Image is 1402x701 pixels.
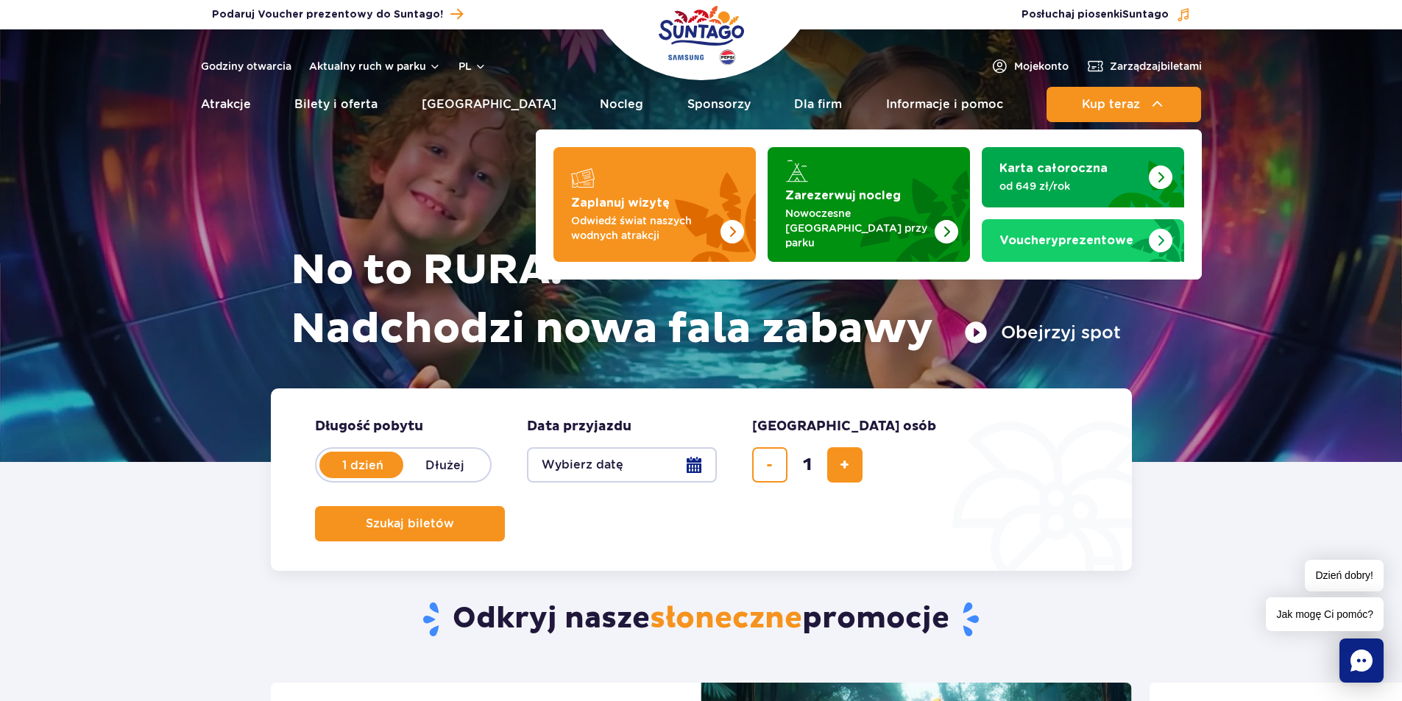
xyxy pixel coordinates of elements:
[1122,10,1169,20] span: Suntago
[785,190,901,202] strong: Zarezerwuj nocleg
[315,506,505,541] button: Szukaj biletów
[999,163,1108,174] strong: Karta całoroczna
[571,197,670,209] strong: Zaplanuj wizytę
[1339,638,1384,683] div: Chat
[785,206,929,250] p: Nowoczesne [GEOGRAPHIC_DATA] przy parku
[403,449,487,480] label: Dłużej
[270,600,1132,638] h2: Odkryj nasze promocje
[794,87,842,122] a: Dla firm
[1022,7,1169,22] span: Posłuchaj piosenki
[600,87,643,122] a: Nocleg
[201,87,251,122] a: Atrakcje
[315,418,423,435] span: Długość pobytu
[1086,57,1202,75] a: Zarządzajbiletami
[964,321,1121,344] button: Obejrzyj spot
[768,147,970,262] a: Zarezerwuj nocleg
[1266,597,1384,631] span: Jak mogę Ci pomóc?
[1022,7,1191,22] button: Posłuchaj piosenkiSuntago
[982,147,1184,207] a: Karta całoroczna
[999,235,1133,246] strong: prezentowe
[571,213,715,243] p: Odwiedź świat naszych wodnych atrakcji
[752,447,787,483] button: usuń bilet
[527,447,717,483] button: Wybierz datę
[687,87,751,122] a: Sponsorzy
[212,4,463,24] a: Podaruj Voucher prezentowy do Suntago!
[999,235,1058,246] span: Vouchery
[999,179,1143,193] p: od 649 zł/rok
[294,87,378,122] a: Bilety i oferta
[553,147,756,262] a: Zaplanuj wizytę
[366,517,454,530] span: Szukaj biletów
[201,59,291,74] a: Godziny otwarcia
[1014,59,1069,74] span: Moje konto
[271,388,1132,571] form: Planowanie wizyty w Park of Poland
[527,418,631,435] span: Data przyjazdu
[886,87,1003,122] a: Informacje i pomoc
[827,447,863,483] button: dodaj bilet
[1305,560,1384,591] span: Dzień dobry!
[1082,98,1140,111] span: Kup teraz
[321,449,405,480] label: 1 dzień
[790,447,825,483] input: liczba biletów
[982,219,1184,262] a: Vouchery prezentowe
[752,418,936,435] span: [GEOGRAPHIC_DATA] osób
[1110,59,1202,74] span: Zarządzaj biletami
[212,7,443,22] span: Podaruj Voucher prezentowy do Suntago!
[650,600,802,637] span: słoneczne
[991,57,1069,75] a: Mojekonto
[459,59,486,74] button: pl
[291,241,1121,359] h1: No to RURA! Nadchodzi nowa fala zabawy
[1047,87,1201,122] button: Kup teraz
[309,60,441,72] button: Aktualny ruch w parku
[422,87,556,122] a: [GEOGRAPHIC_DATA]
